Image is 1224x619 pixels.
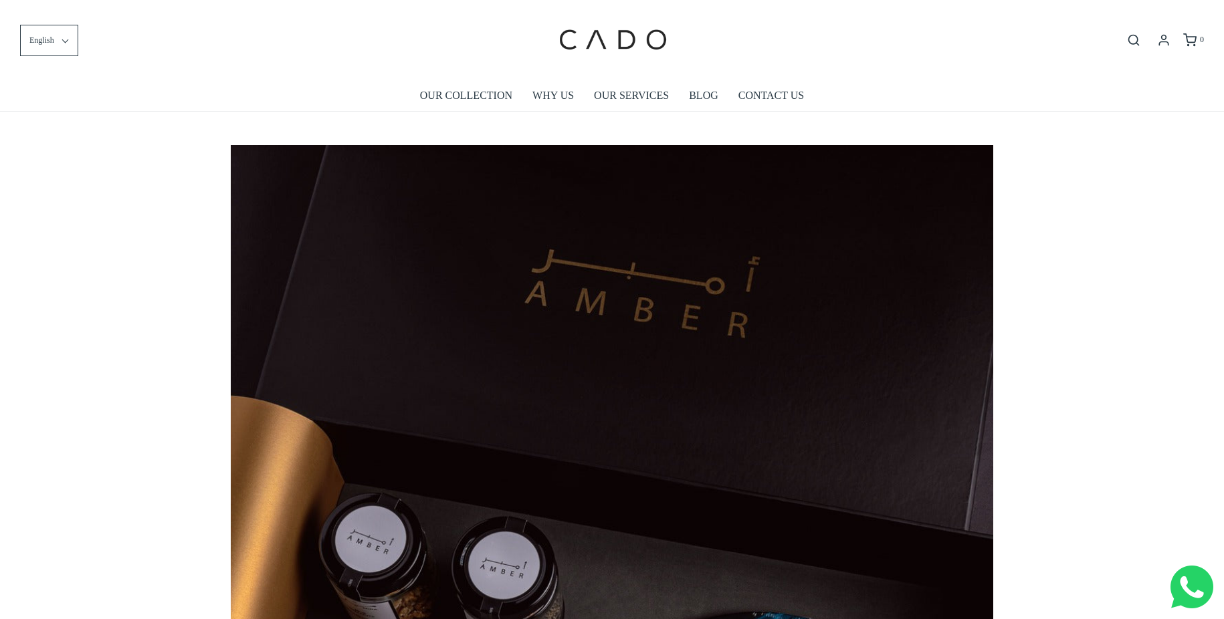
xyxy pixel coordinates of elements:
img: cadogifting [555,10,669,70]
a: BLOG [689,80,718,111]
span: English [29,34,54,47]
a: OUR SERVICES [594,80,669,111]
a: WHY US [532,80,574,111]
button: Open search bar [1122,33,1146,47]
button: English [20,25,78,56]
a: 0 [1182,33,1204,47]
span: 0 [1200,35,1204,44]
a: OUR COLLECTION [420,80,512,111]
img: Whatsapp [1170,566,1213,608]
a: CONTACT US [738,80,804,111]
